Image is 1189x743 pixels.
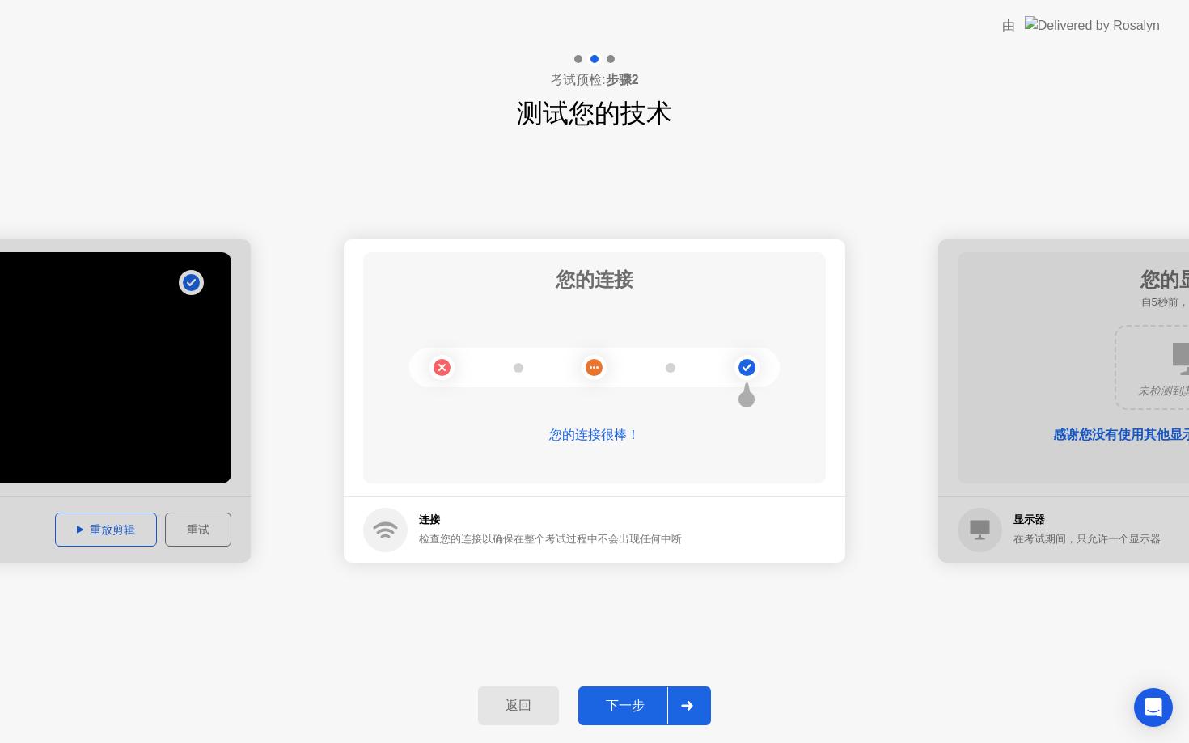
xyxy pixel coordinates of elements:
div: 检查您的连接以确保在整个考试过程中不会出现任何中断 [419,531,682,547]
div: 返回 [483,698,554,715]
h4: 考试预检: [550,70,638,90]
img: Delivered by Rosalyn [1025,16,1160,35]
h1: 测试您的技术 [517,94,672,133]
button: 返回 [478,686,559,725]
h5: 连接 [419,512,682,528]
div: 您的连接很棒！ [363,425,826,445]
div: 由 [1002,16,1015,36]
button: 下一步 [578,686,711,725]
b: 步骤2 [606,73,639,87]
h1: 您的连接 [556,265,633,294]
div: 下一步 [583,698,667,715]
div: Open Intercom Messenger [1134,688,1173,727]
